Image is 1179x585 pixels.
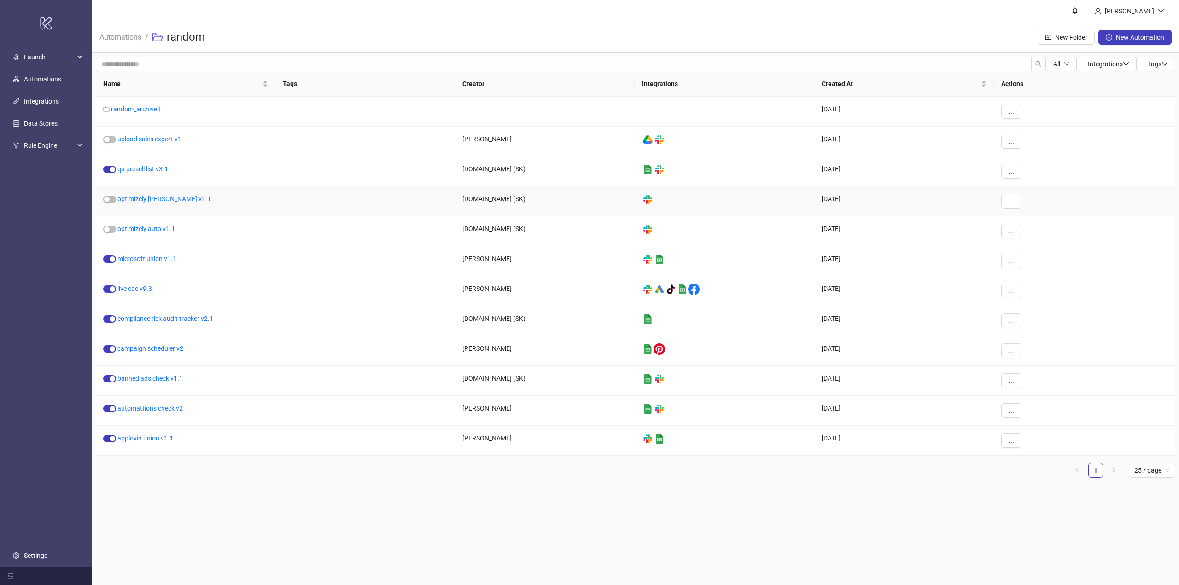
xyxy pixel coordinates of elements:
[994,71,1175,97] th: Actions
[1074,467,1080,473] span: left
[455,127,635,156] div: [PERSON_NAME]
[24,98,59,105] a: Integrations
[814,336,994,366] div: [DATE]
[814,396,994,426] div: [DATE]
[1001,433,1021,448] button: ...
[1088,463,1103,478] li: 1
[814,71,994,97] th: Created At
[117,375,183,382] a: banned ads check v1.1
[7,573,14,579] span: menu-fold
[1009,138,1014,145] span: ...
[455,426,635,456] div: [PERSON_NAME]
[1070,463,1085,478] li: Previous Page
[822,79,979,89] span: Created At
[1001,284,1021,298] button: ...
[1106,34,1112,41] span: plus-circle
[455,186,635,216] div: [DOMAIN_NAME] (SK)
[1111,467,1117,473] span: right
[24,75,61,83] a: Automations
[455,306,635,336] div: [DOMAIN_NAME] (SK)
[117,315,213,322] a: compliance risk audit tracker v2.1
[1055,34,1087,41] span: New Folder
[1009,377,1014,384] span: ...
[814,127,994,156] div: [DATE]
[814,186,994,216] div: [DATE]
[1001,224,1021,238] button: ...
[117,405,183,412] a: automattions check v2
[1107,463,1121,478] button: right
[13,54,19,60] span: rocket
[1158,8,1164,14] span: down
[1098,30,1172,45] button: New Automation
[1064,61,1069,67] span: down
[814,97,994,127] div: [DATE]
[1009,287,1014,295] span: ...
[1161,61,1168,67] span: down
[117,195,211,203] a: optimizely [PERSON_NAME] v1.1
[814,276,994,306] div: [DATE]
[1009,407,1014,414] span: ...
[24,120,58,127] a: Data Stores
[1001,164,1021,179] button: ...
[455,246,635,276] div: [PERSON_NAME]
[1107,463,1121,478] li: Next Page
[117,285,152,292] a: live cac v9.3
[24,552,47,559] a: Settings
[1001,373,1021,388] button: ...
[635,71,814,97] th: Integrations
[117,345,183,352] a: campaign scheduler v2
[455,216,635,246] div: [DOMAIN_NAME] (SK)
[1009,317,1014,324] span: ...
[1001,313,1021,328] button: ...
[1134,463,1170,477] span: 25 / page
[24,48,75,66] span: Launch
[117,165,168,173] a: qa presell list v3.1
[455,396,635,426] div: [PERSON_NAME]
[1009,437,1014,444] span: ...
[1009,347,1014,354] span: ...
[13,142,19,149] span: fork
[98,31,143,41] a: Automations
[96,71,275,97] th: Name
[1035,61,1042,67] span: search
[814,246,994,276] div: [DATE]
[1045,34,1051,41] span: folder-add
[1046,57,1077,71] button: Alldown
[1116,34,1164,41] span: New Automation
[111,105,161,113] a: random_archived
[1070,463,1085,478] button: left
[1001,194,1021,209] button: ...
[1077,57,1137,71] button: Integrationsdown
[117,135,181,143] a: upload sales export v1
[1009,227,1014,235] span: ...
[103,79,261,89] span: Name
[814,156,994,186] div: [DATE]
[1001,403,1021,418] button: ...
[455,156,635,186] div: [DOMAIN_NAME] (SK)
[455,276,635,306] div: [PERSON_NAME]
[1123,61,1129,67] span: down
[1095,8,1101,14] span: user
[1129,463,1175,478] div: Page Size
[1038,30,1095,45] button: New Folder
[167,30,205,45] h3: random
[117,255,176,262] a: microsoft union v1.1
[814,426,994,456] div: [DATE]
[1009,108,1014,115] span: ...
[455,366,635,396] div: [DOMAIN_NAME] (SK)
[1089,463,1103,477] a: 1
[1009,197,1014,205] span: ...
[1001,104,1021,119] button: ...
[1137,57,1175,71] button: Tagsdown
[1009,168,1014,175] span: ...
[1148,60,1168,68] span: Tags
[145,23,148,52] li: /
[1001,254,1021,268] button: ...
[1053,60,1060,68] span: All
[1072,7,1078,14] span: bell
[814,366,994,396] div: [DATE]
[814,306,994,336] div: [DATE]
[24,136,75,155] span: Rule Engine
[1101,6,1158,16] div: [PERSON_NAME]
[455,336,635,366] div: [PERSON_NAME]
